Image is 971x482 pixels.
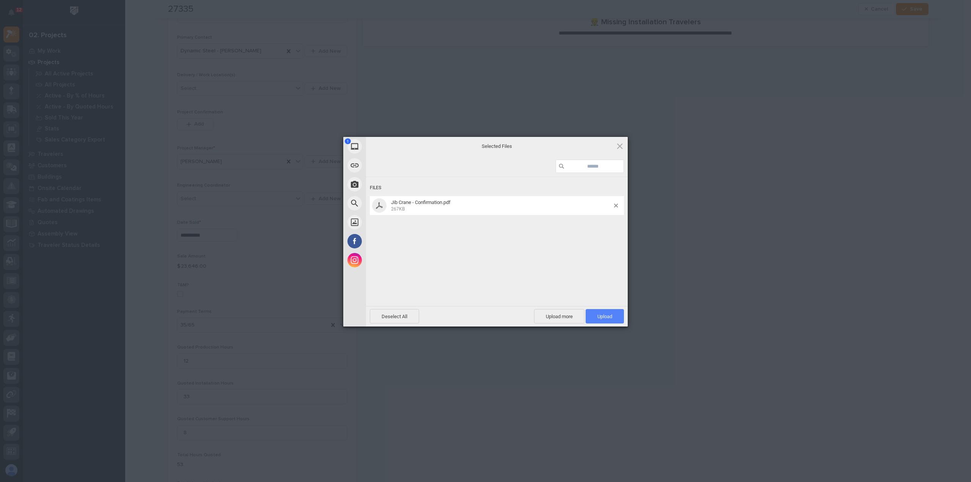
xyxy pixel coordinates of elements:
[343,194,434,213] div: Web Search
[421,143,573,149] span: Selected Files
[370,309,419,323] span: Deselect All
[616,142,624,150] span: Click here or hit ESC to close picker
[343,137,434,156] div: My Device
[370,181,624,195] div: Files
[343,213,434,232] div: Unsplash
[586,309,624,323] span: Upload
[534,309,584,323] span: Upload more
[391,206,405,212] span: 267KB
[597,314,612,319] span: Upload
[343,251,434,270] div: Instagram
[389,199,614,212] span: Jib Crane - Confirmation.pdf
[343,232,434,251] div: Facebook
[343,175,434,194] div: Take Photo
[345,138,351,144] span: 1
[391,199,451,205] span: Jib Crane - Confirmation.pdf
[343,156,434,175] div: Link (URL)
